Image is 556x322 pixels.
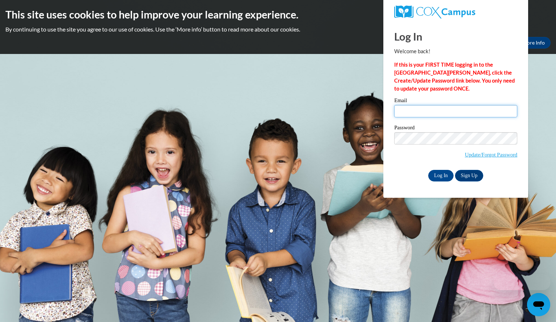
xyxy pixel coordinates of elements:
label: Email [394,98,517,105]
strong: If this is your FIRST TIME logging in to the [GEOGRAPHIC_DATA][PERSON_NAME], click the Create/Upd... [394,62,515,92]
a: More Info [517,37,551,49]
a: Update/Forgot Password [465,152,517,158]
img: COX Campus [394,5,475,18]
iframe: Message from company [494,274,550,290]
p: Welcome back! [394,47,517,55]
h2: This site uses cookies to help improve your learning experience. [5,7,551,22]
a: Sign Up [455,170,483,181]
h1: Log In [394,29,517,44]
input: Log In [428,170,454,181]
a: COX Campus [394,5,517,18]
label: Password [394,125,517,132]
iframe: Button to launch messaging window [527,293,550,316]
p: By continuing to use the site you agree to our use of cookies. Use the ‘More info’ button to read... [5,25,551,33]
